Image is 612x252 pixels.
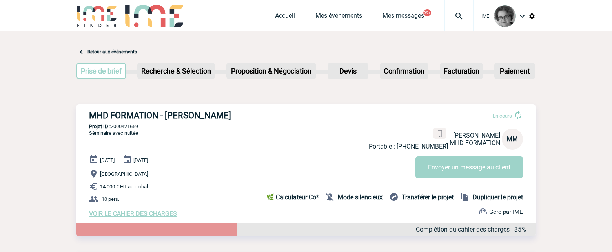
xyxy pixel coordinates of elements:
[138,64,214,78] p: Recherche & Sélection
[415,156,523,178] button: Envoyer un message au client
[133,157,148,163] span: [DATE]
[100,171,148,177] span: [GEOGRAPHIC_DATA]
[89,130,138,136] span: Séminaire avec nuitée
[450,139,500,147] span: MHD FORMATION
[77,64,125,78] p: Prise de brief
[275,12,295,23] a: Accueil
[338,193,382,201] b: Mode silencieux
[102,196,119,202] span: 10 pers.
[87,49,137,55] a: Retour aux événements
[436,130,443,137] img: portable.png
[89,110,324,120] h3: MHD FORMATION - [PERSON_NAME]
[460,192,470,202] img: file_copy-black-24dp.png
[89,210,177,217] a: VOIR LE CAHIER DES CHARGES
[100,184,148,189] span: 14 000 € HT au global
[76,5,117,27] img: IME-Finder
[76,123,535,129] p: 2000421659
[481,13,489,19] span: IME
[423,9,431,16] button: 99+
[453,132,500,139] span: [PERSON_NAME]
[507,135,518,143] span: MM
[266,193,319,201] b: 🌿 Calculateur Co²
[473,193,523,201] b: Dupliquer le projet
[441,64,483,78] p: Facturation
[402,193,454,201] b: Transférer le projet
[227,64,315,78] p: Proposition & Négociation
[266,192,322,202] a: 🌿 Calculateur Co²
[381,64,428,78] p: Confirmation
[382,12,424,23] a: Mes messages
[100,157,115,163] span: [DATE]
[489,208,523,215] span: Géré par IME
[369,143,448,150] p: Portable : [PHONE_NUMBER]
[495,64,534,78] p: Paiement
[493,113,512,119] span: En cours
[315,12,362,23] a: Mes événements
[89,123,111,129] b: Projet ID :
[328,64,368,78] p: Devis
[494,5,516,27] img: 101028-0.jpg
[478,207,488,217] img: support.png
